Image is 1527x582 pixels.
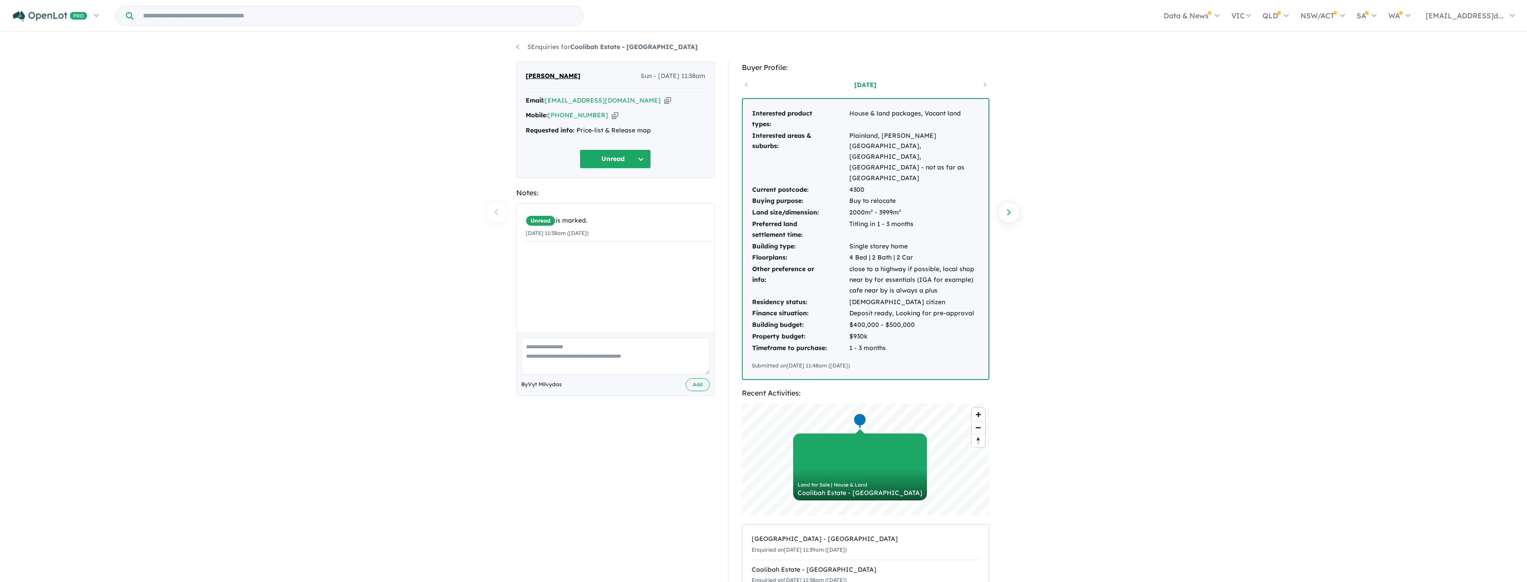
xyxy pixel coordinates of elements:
[135,6,581,25] input: Try estate name, suburb, builder or developer
[545,96,661,104] a: [EMAIL_ADDRESS][DOMAIN_NAME]
[1426,11,1503,20] span: [EMAIL_ADDRESS]d...
[686,378,710,391] button: Add
[793,433,927,500] a: Land for Sale | House & Land Coolibah Estate - [GEOGRAPHIC_DATA]
[742,404,989,515] canvas: Map
[752,264,849,296] td: Other preference or info:
[526,71,580,82] span: [PERSON_NAME]
[752,108,849,130] td: Interested product types:
[752,534,980,545] div: [GEOGRAPHIC_DATA] - [GEOGRAPHIC_DATA]
[752,331,849,343] td: Property budget:
[849,108,980,130] td: House & land packages, Vacant land
[752,184,849,196] td: Current postcode:
[752,195,849,207] td: Buying purpose:
[752,319,849,331] td: Building budget:
[849,241,980,252] td: Single storey home
[798,490,922,496] div: Coolibah Estate - [GEOGRAPHIC_DATA]
[526,215,556,226] span: Unread
[798,483,922,487] div: Land for Sale | House & Land
[972,421,985,434] button: Zoom out
[849,184,980,196] td: 4300
[752,207,849,219] td: Land size/dimension:
[548,111,608,119] a: [PHONE_NUMBER]
[864,490,877,506] div: Map marker
[526,230,589,236] small: [DATE] 11:38am ([DATE])
[849,252,980,264] td: 4 Bed | 2 Bath | 2 Car
[853,413,866,429] div: Map marker
[516,187,715,199] div: Notes:
[752,361,980,370] div: Submitted on [DATE] 11:48am ([DATE])
[752,297,849,308] td: Residency status:
[580,149,651,169] button: Unread
[526,126,575,134] strong: Requested info:
[752,241,849,252] td: Building type:
[849,343,980,354] td: 1 - 3 months
[742,387,989,399] div: Recent Activities:
[516,42,1011,53] nav: breadcrumb
[752,529,980,560] a: [GEOGRAPHIC_DATA] - [GEOGRAPHIC_DATA]Enquiried on[DATE] 11:39am ([DATE])
[752,130,849,184] td: Interested areas & suburbs:
[13,11,87,22] img: Openlot PRO Logo White
[849,264,980,296] td: close to a highway if possible, local shop near by for essentials (IGA for example) cafe near by ...
[849,219,980,241] td: Titling in 1 - 3 months
[521,380,562,389] span: By Vyt Milvydas
[849,331,980,343] td: $930k
[827,80,903,89] a: [DATE]
[570,43,698,51] strong: Coolibah Estate - [GEOGRAPHIC_DATA]
[849,297,980,308] td: [DEMOGRAPHIC_DATA] citizen
[526,215,712,226] div: is marked.
[849,319,980,331] td: $400,000 - $500,000
[526,96,545,104] strong: Email:
[526,125,705,136] div: Price-list & Release map
[752,565,980,575] div: Coolibah Estate - [GEOGRAPHIC_DATA]
[516,43,698,51] a: 5Enquiries forCoolibah Estate - [GEOGRAPHIC_DATA]
[972,408,985,421] button: Zoom in
[752,252,849,264] td: Floorplans:
[752,546,847,553] small: Enquiried on [DATE] 11:39am ([DATE])
[612,111,618,120] button: Copy
[849,195,980,207] td: Buy to relocate
[972,434,985,447] button: Reset bearing to north
[752,343,849,354] td: Timeframe to purchase:
[849,130,980,184] td: Plainland, [PERSON_NAME][GEOGRAPHIC_DATA], [GEOGRAPHIC_DATA], [GEOGRAPHIC_DATA] - not as far as [...
[849,308,980,319] td: Deposit ready, Looking for pre-approval
[752,219,849,241] td: Preferred land settlement time:
[664,96,671,105] button: Copy
[526,111,548,119] strong: Mobile:
[742,62,989,74] div: Buyer Profile:
[641,71,705,82] span: Sun - [DATE] 11:38am
[849,207,980,219] td: 2000m² - 3999m²
[752,308,849,319] td: Finance situation:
